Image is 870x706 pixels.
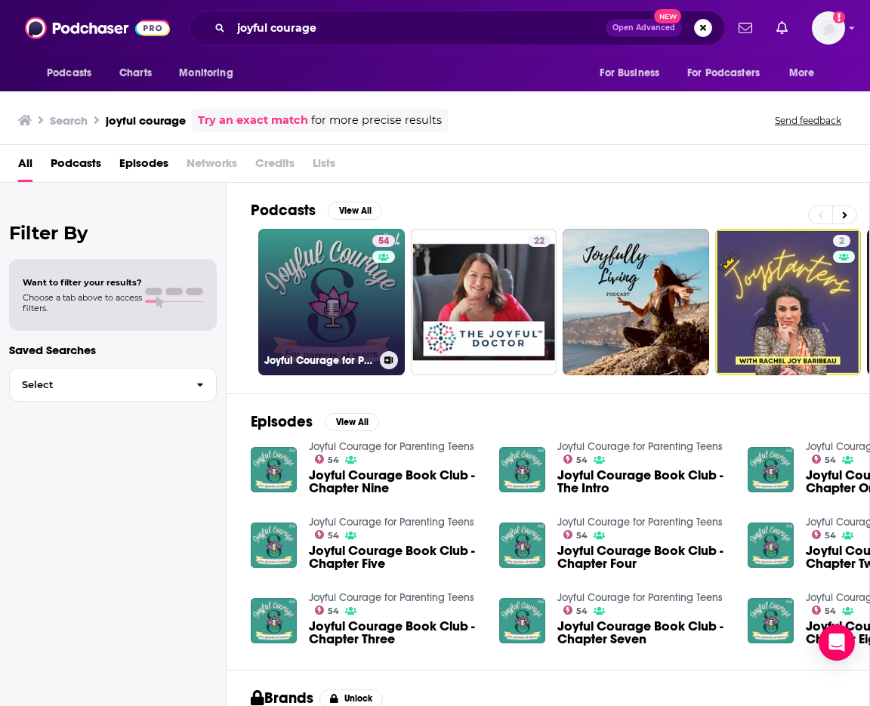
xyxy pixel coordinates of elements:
a: 54 [812,455,837,464]
a: Joyful Courage for Parenting Teens [557,440,723,453]
a: Show notifications dropdown [770,15,794,41]
a: Joyful Courage Book Club - Chapter Five [309,544,481,570]
span: Credits [255,151,295,182]
span: 54 [825,457,836,464]
img: Joyful Courage Book Club - Chapter Two [748,523,794,569]
a: EpisodesView All [251,412,379,431]
a: 54 [315,606,340,615]
h3: Joyful Courage for Parenting Teens [264,354,374,367]
a: Joyful Courage Book Club - The Intro [557,469,730,495]
span: Podcasts [47,63,91,84]
button: open menu [589,59,678,88]
span: 54 [576,532,588,539]
a: 54 [315,530,340,539]
svg: Add a profile image [833,11,845,23]
button: View All [325,413,379,431]
span: for more precise results [311,112,442,129]
span: Networks [187,151,237,182]
a: 54 [563,455,588,464]
span: Lists [313,151,335,182]
button: Send feedback [770,114,846,127]
h3: joyful courage [106,113,186,128]
a: PodcastsView All [251,201,382,220]
a: Try an exact match [198,112,308,129]
a: Episodes [119,151,168,182]
span: For Podcasters [687,63,760,84]
span: 2 [839,234,844,249]
h3: Search [50,113,88,128]
h2: Episodes [251,412,313,431]
h2: Podcasts [251,201,316,220]
button: open menu [36,59,111,88]
span: 54 [328,457,339,464]
img: Joyful Courage Book Club - Chapter Four [499,523,545,569]
span: Choose a tab above to access filters. [23,292,142,313]
a: 54 [812,530,837,539]
a: Joyful Courage for Parenting Teens [557,591,723,604]
a: 2 [715,229,862,375]
span: 22 [534,234,545,249]
h2: Filter By [9,222,217,244]
a: Joyful Courage Book Club - Chapter Three [309,620,481,646]
span: 54 [328,608,339,615]
span: 54 [378,234,389,249]
img: Joyful Courage Book Club - Chapter Three [251,598,297,644]
span: Open Advanced [612,24,675,32]
a: 54 [563,530,588,539]
button: open menu [168,59,252,88]
a: 2 [833,235,850,247]
div: Open Intercom Messenger [819,624,855,661]
span: 54 [328,532,339,539]
a: 54 [812,606,837,615]
img: User Profile [812,11,845,45]
button: Show profile menu [812,11,845,45]
a: Podchaser - Follow, Share and Rate Podcasts [25,14,170,42]
img: Joyful Courage Book Club - Chapter Eight [748,598,794,644]
a: Joyful Courage for Parenting Teens [309,440,474,453]
img: Joyful Courage Book Club - The Intro [499,447,545,493]
a: Joyful Courage Book Club - Chapter Nine [309,469,481,495]
a: 54 [372,235,395,247]
span: 54 [825,532,836,539]
a: Joyful Courage for Parenting Teens [309,516,474,529]
button: View All [328,202,382,220]
button: open menu [779,59,834,88]
img: Joyful Courage Book Club - Chapter Nine [251,447,297,493]
a: Joyful Courage Book Club - Chapter Four [557,544,730,570]
span: 54 [576,457,588,464]
button: Select [9,368,217,402]
img: Joyful Courage Book Club - Chapter Five [251,523,297,569]
span: Charts [119,63,152,84]
span: 54 [576,608,588,615]
a: Joyful Courage for Parenting Teens [557,516,723,529]
a: Podcasts [51,151,101,182]
img: Joyful Courage Book Club - Chapter One [748,447,794,493]
a: 22 [411,229,557,375]
span: Monitoring [179,63,233,84]
a: 54Joyful Courage for Parenting Teens [258,229,405,375]
span: Joyful Courage Book Club - Chapter Seven [557,620,730,646]
span: New [654,9,681,23]
span: More [789,63,815,84]
span: Logged in as sarahhallprinc [812,11,845,45]
input: Search podcasts, credits, & more... [231,16,606,40]
a: 22 [528,235,551,247]
a: 54 [315,455,340,464]
a: Show notifications dropdown [733,15,758,41]
img: Joyful Courage Book Club - Chapter Seven [499,598,545,644]
p: Saved Searches [9,343,217,357]
span: For Business [600,63,659,84]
